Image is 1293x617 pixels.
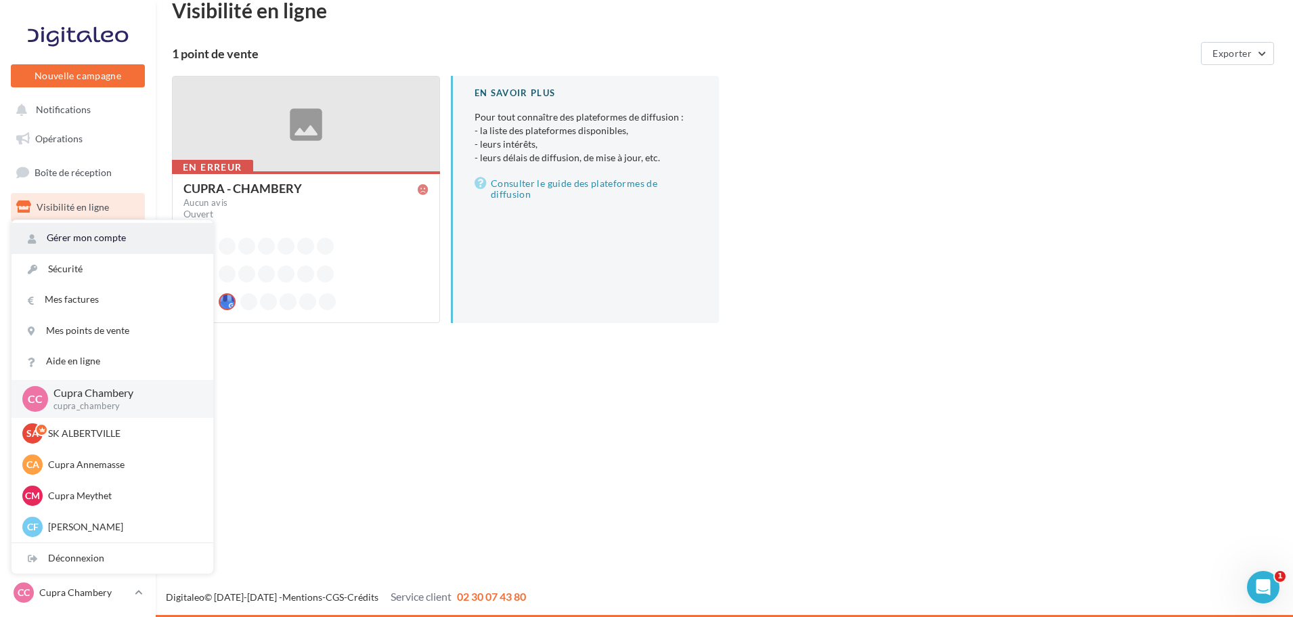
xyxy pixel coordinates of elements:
[12,316,213,346] a: Mes points de vente
[48,520,197,534] p: [PERSON_NAME]
[1212,47,1252,59] span: Exporter
[1201,42,1274,65] button: Exporter
[8,125,148,153] a: Opérations
[347,591,378,603] a: Crédits
[26,427,39,440] span: SA
[8,227,148,255] a: Campagnes
[172,47,1196,60] div: 1 point de vente
[475,110,697,165] p: Pour tout connaître des plateformes de diffusion :
[475,137,697,151] li: - leurs intérêts,
[53,400,192,412] p: cupra_chambery
[475,151,697,165] li: - leurs délais de diffusion, de mise à jour, etc.
[457,590,526,603] span: 02 30 07 43 80
[11,64,145,87] button: Nouvelle campagne
[39,586,129,599] p: Cupra Chambery
[391,590,452,603] span: Service client
[183,182,302,194] div: CUPRA - CHAMBERY
[1247,571,1279,603] iframe: Intercom live chat
[37,201,109,213] span: Visibilité en ligne
[475,124,697,137] li: - la liste des plateformes disponibles,
[183,198,227,207] div: Aucun avis
[475,175,697,203] a: Consulter le guide des plateformes de diffusion
[8,406,148,446] a: Campagnes DataOnDemand
[36,104,91,116] span: Notifications
[18,586,30,599] span: CC
[8,361,148,401] a: PLV et print personnalisable
[12,284,213,315] a: Mes factures
[48,489,197,503] p: Cupra Meythet
[48,458,197,471] p: Cupra Annemasse
[8,193,148,221] a: Visibilité en ligne
[172,160,253,175] div: En erreur
[28,391,43,406] span: CC
[1275,571,1286,582] span: 1
[166,591,526,603] span: © [DATE]-[DATE] - - -
[35,133,83,144] span: Opérations
[48,427,197,440] p: SK ALBERTVILLE
[26,458,39,471] span: CA
[12,223,213,253] a: Gérer mon compte
[166,591,204,603] a: Digitaleo
[12,346,213,377] a: Aide en ligne
[183,208,213,219] span: Ouvert
[12,543,213,574] div: Déconnexion
[27,520,39,534] span: CF
[8,328,148,356] a: Calendrier
[25,489,40,503] span: CM
[8,294,148,322] a: Médiathèque
[8,260,148,289] a: Contacts
[53,385,192,401] p: Cupra Chambery
[282,591,322,603] a: Mentions
[8,158,148,187] a: Boîte de réception
[183,196,429,210] a: Aucun avis
[326,591,344,603] a: CGS
[11,580,145,605] a: CC Cupra Chambery
[475,87,697,100] div: En savoir plus
[35,167,112,178] span: Boîte de réception
[12,254,213,284] a: Sécurité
